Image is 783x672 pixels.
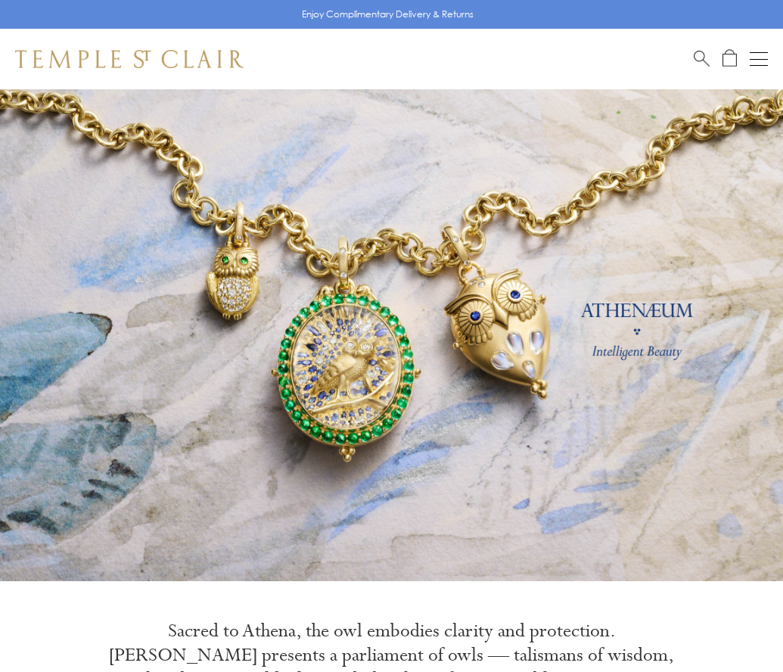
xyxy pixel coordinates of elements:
button: Open navigation [750,50,768,68]
p: Enjoy Complimentary Delivery & Returns [302,7,474,22]
a: Search [694,49,710,68]
a: Open Shopping Bag [722,49,737,68]
img: Temple St. Clair [15,50,244,68]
